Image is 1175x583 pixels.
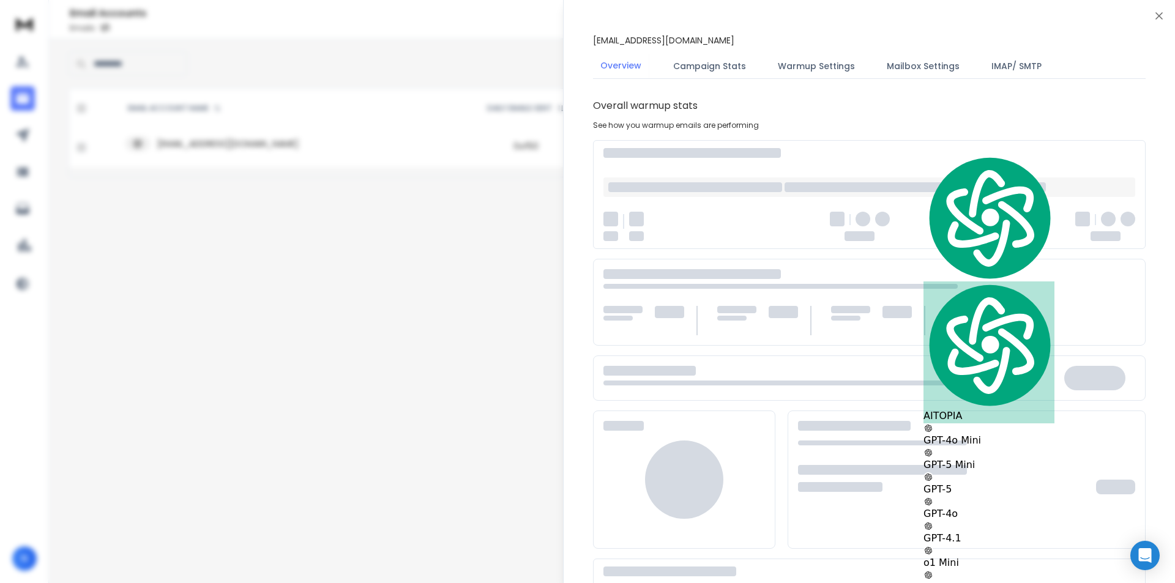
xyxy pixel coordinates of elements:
[923,154,1054,281] img: logo.svg
[923,546,1054,570] div: o1 Mini
[770,53,862,80] button: Warmup Settings
[923,472,933,482] img: gpt-black.svg
[666,53,753,80] button: Campaign Stats
[923,281,1054,409] img: logo.svg
[984,53,1049,80] button: IMAP/ SMTP
[923,497,933,507] img: gpt-black.svg
[879,53,967,80] button: Mailbox Settings
[923,546,933,555] img: gpt-black.svg
[593,52,649,80] button: Overview
[593,98,698,113] h1: Overall warmup stats
[923,521,933,531] img: gpt-black.svg
[593,121,759,130] p: See how you warmup emails are performing
[923,472,1054,497] div: GPT-5
[923,497,1054,521] div: GPT-4o
[1130,541,1160,570] div: Open Intercom Messenger
[923,448,1054,472] div: GPT-5 Mini
[923,423,933,433] img: gpt-black.svg
[923,448,933,458] img: gpt-black.svg
[923,521,1054,546] div: GPT-4.1
[593,34,734,46] p: [EMAIL_ADDRESS][DOMAIN_NAME]
[923,281,1054,423] div: AITOPIA
[923,570,933,580] img: gpt-black.svg
[923,423,1054,448] div: GPT-4o Mini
